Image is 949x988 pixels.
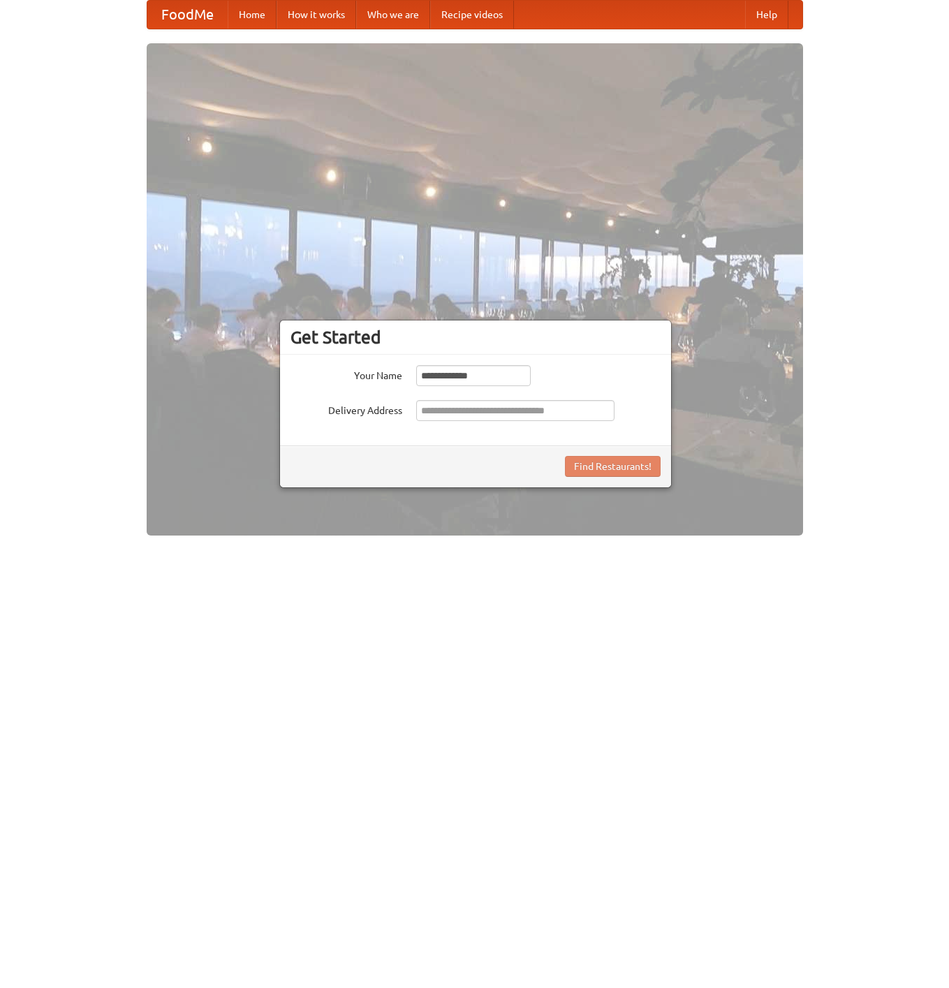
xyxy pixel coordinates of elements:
[228,1,277,29] a: Home
[290,400,402,418] label: Delivery Address
[356,1,430,29] a: Who we are
[290,327,661,348] h3: Get Started
[745,1,788,29] a: Help
[565,456,661,477] button: Find Restaurants!
[277,1,356,29] a: How it works
[290,365,402,383] label: Your Name
[430,1,514,29] a: Recipe videos
[147,1,228,29] a: FoodMe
